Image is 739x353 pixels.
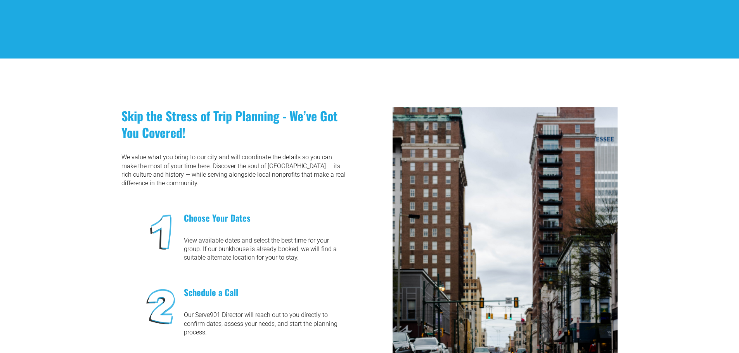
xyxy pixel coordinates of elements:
strong: Schedule a Call [184,286,238,298]
strong: Choose Your Dates [184,211,251,224]
p: Our Serve901 Director will reach out to you directly to confirm dates, assess your needs, and sta... [184,311,346,337]
p: View available dates and select the best time for your group. If our bunkhouse is already booked,... [184,236,346,262]
strong: Skip the Stress of Trip Planning - We’ve Got You Covered! [121,107,341,141]
p: We value what you bring to our city and will coordinate the details so you can make the most of y... [121,153,347,188]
